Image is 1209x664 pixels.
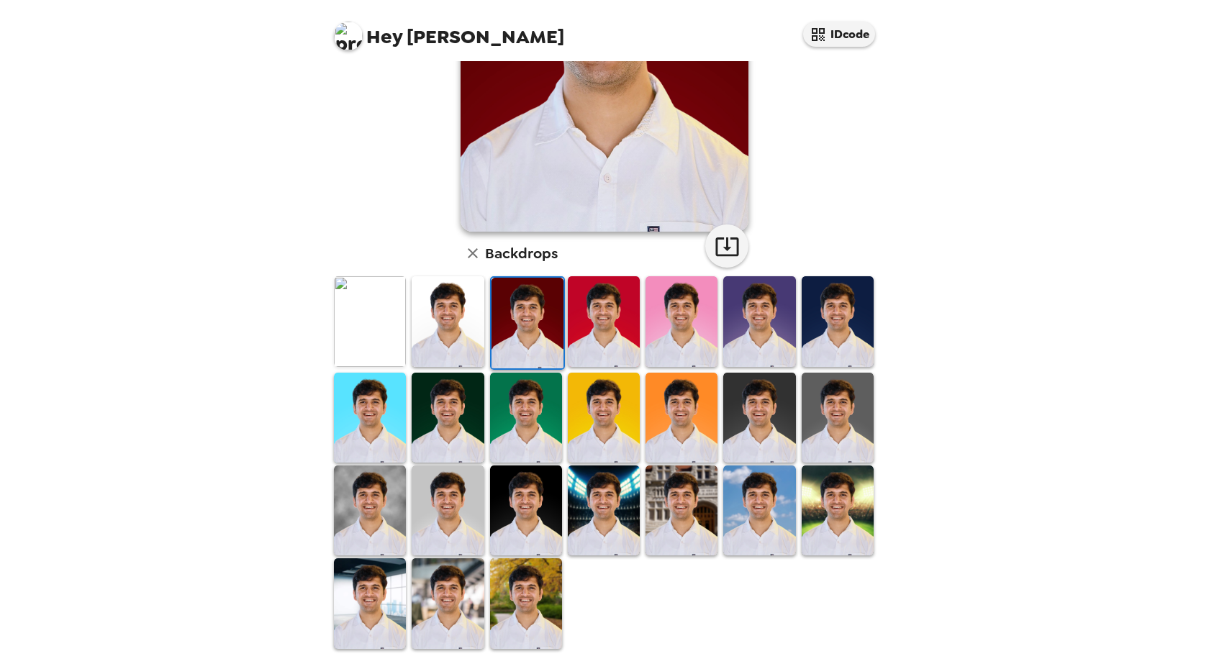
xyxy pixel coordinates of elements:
img: Original [334,276,406,366]
h6: Backdrops [485,242,558,265]
span: Hey [366,24,402,50]
span: [PERSON_NAME] [334,14,564,47]
img: profile pic [334,22,363,50]
button: IDcode [803,22,875,47]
